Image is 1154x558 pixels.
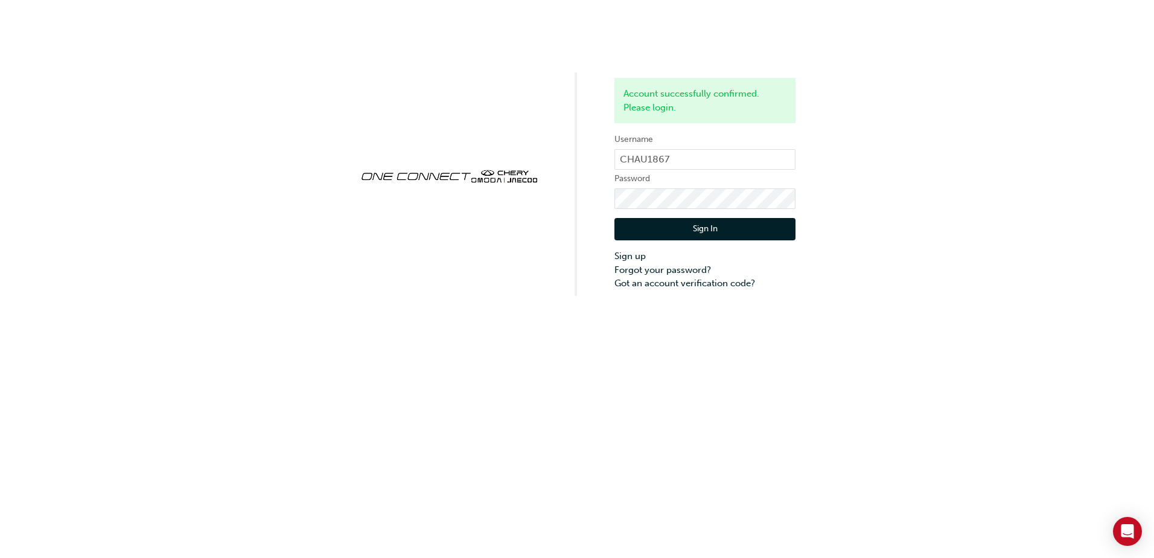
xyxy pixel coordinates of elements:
a: Sign up [614,249,795,263]
img: oneconnect [359,159,540,191]
div: Open Intercom Messenger [1113,517,1142,546]
input: Username [614,149,795,170]
div: Account successfully confirmed. Please login. [614,78,795,123]
label: Password [614,172,795,186]
button: Sign In [614,218,795,241]
a: Forgot your password? [614,263,795,277]
a: Got an account verification code? [614,277,795,290]
label: Username [614,132,795,147]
